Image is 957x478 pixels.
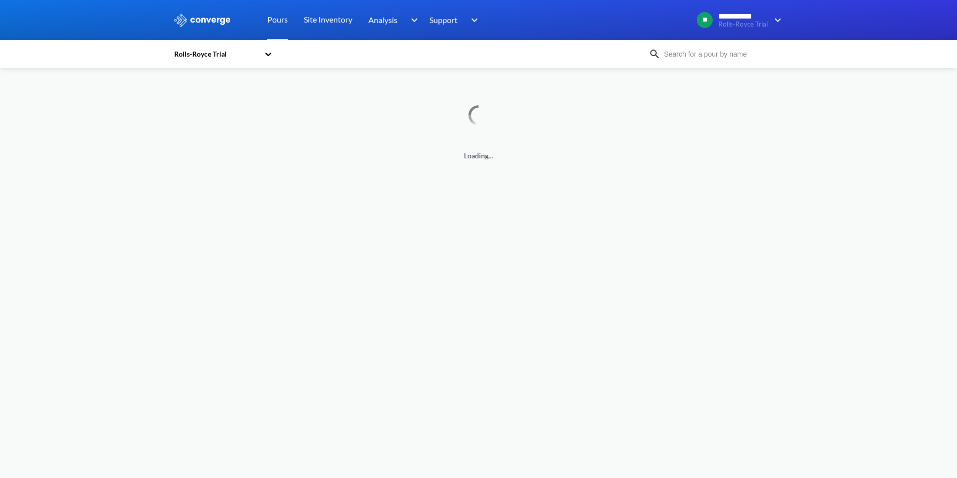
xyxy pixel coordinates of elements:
[173,49,259,60] div: Rolls-Royce Trial
[718,21,768,28] span: Rolls-Royce Trial
[173,150,784,161] span: Loading...
[404,14,420,26] img: downArrow.svg
[368,14,397,26] span: Analysis
[173,14,231,27] img: logo_ewhite.svg
[649,48,661,60] img: icon-search.svg
[464,14,481,26] img: downArrow.svg
[429,14,457,26] span: Support
[768,14,784,26] img: downArrow.svg
[661,49,782,60] input: Search for a pour by name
